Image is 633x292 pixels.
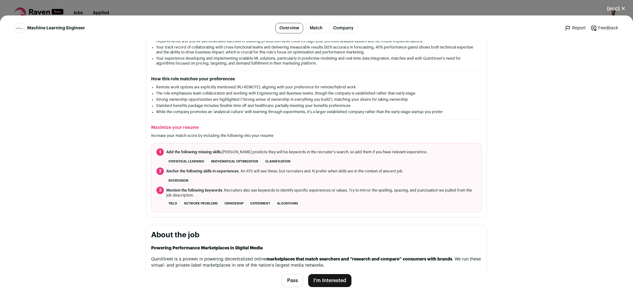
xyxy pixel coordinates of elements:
[591,25,618,31] a: Feedback
[151,230,482,240] h2: About the job
[565,25,586,31] a: Report
[151,76,482,82] h2: How this role matches your preferences
[156,103,477,108] li: Standard benefits package includes flexible time off and healthcare, partially meeting your benef...
[166,150,222,154] span: Add the following missing skills.
[600,2,633,15] button: Close modal
[156,148,164,156] span: 1
[263,158,293,165] li: classification
[182,200,220,207] li: network problems
[248,200,272,207] li: experiment
[308,274,351,287] button: I'm Interested
[151,133,482,138] p: Increase your match score by including the following into your resume
[282,274,303,287] button: Pass
[329,23,358,33] a: Company
[166,169,239,173] span: Anchor the following skills in experiences
[156,45,477,55] li: Your track record of collaborating with cross-functional teams and delivering measurable results ...
[275,200,300,207] li: algorithms
[166,169,403,174] span: . An ATS will see these, but recruiters and AI prefer when skills are in the context of a
[156,97,477,102] li: Strong ownership opportunities are highlighted ('Strong sense of ownership in everything you buil...
[156,85,477,90] li: Remote work options are explicitly mentioned (#LI-REMOTE), aligning with your preference for remo...
[156,167,164,175] span: 2
[151,125,482,131] h2: Maximize your resume
[166,177,191,184] li: regression
[306,23,327,33] a: Match
[151,256,482,269] p: QuinStreet is a pioneer in powering decentralized online . We run these virtual- and private-labe...
[266,257,452,261] strong: marketplaces that match searchers and “research and compare” consumers with brands
[275,23,303,33] a: Overview
[166,188,477,198] span: . Recruiters also use keywords to identify specific experiences or values. Try to mirror the spel...
[209,158,261,165] li: mathematical optimization
[15,23,24,33] img: f441d98dabacb758bcd78e236e9d67c601bdbf7583be89d8b03389ef1b2ca179.jpg
[166,158,206,165] li: statistical learning
[151,246,263,250] strong: Powering Performance Marketplaces in Digital Media
[385,169,403,173] i: recent job.
[222,200,246,207] li: ownership
[166,200,179,207] li: yield
[156,109,477,114] li: While the company promotes an 'analytical culture' with learning through experiments, it's a larg...
[27,25,85,31] span: Machine Learning Engineer
[166,188,222,192] span: Mention the following keywords
[166,150,427,154] span: [PERSON_NAME] predicts they will be keywords in the recruiter's search, so add them if you have r...
[156,187,164,194] span: 3
[156,56,477,66] li: Your experience developing and implementing scalable ML solutions, particularly in predictive mod...
[156,91,477,96] li: The role emphasizes team collaboration and working with Engineering and Business teams, though th...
